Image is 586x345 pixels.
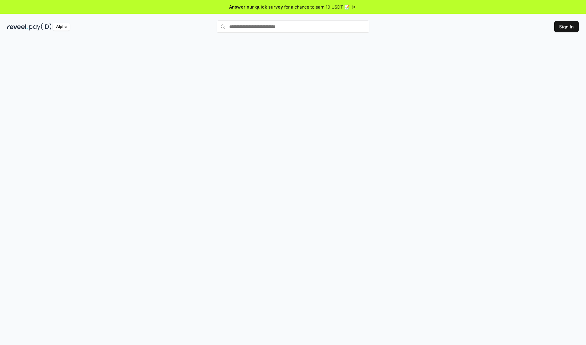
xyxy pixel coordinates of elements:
div: Alpha [53,23,70,31]
span: Answer our quick survey [229,4,283,10]
button: Sign In [554,21,579,32]
img: reveel_dark [7,23,28,31]
img: pay_id [29,23,52,31]
span: for a chance to earn 10 USDT 📝 [284,4,349,10]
